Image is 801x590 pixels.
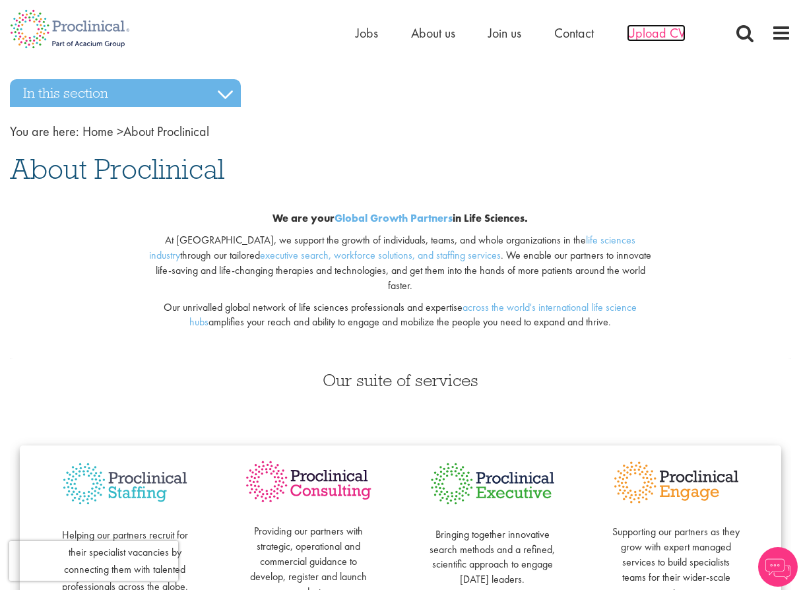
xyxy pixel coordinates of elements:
[82,123,113,140] a: breadcrumb link to Home
[10,372,791,389] h3: Our suite of services
[758,547,798,587] img: Chatbot
[243,459,375,505] img: Proclinical Consulting
[189,300,637,329] a: across the world's international life science hubs
[149,233,635,262] a: life sciences industry
[427,512,558,587] p: Bringing together innovative search methods and a refined, scientific approach to engage [DATE] l...
[10,79,241,107] h3: In this section
[356,24,378,42] a: Jobs
[611,459,742,507] img: Proclinical Engage
[260,248,501,262] a: executive search, workforce solutions, and staffing services
[335,211,453,225] a: Global Growth Partners
[10,151,224,187] span: About Proclinical
[427,459,558,509] img: Proclinical Executive
[10,123,79,140] span: You are here:
[272,211,528,225] b: We are your in Life Sciences.
[9,541,178,581] iframe: reCAPTCHA
[82,123,209,140] span: About Proclinical
[488,24,521,42] a: Join us
[143,300,657,331] p: Our unrivalled global network of life sciences professionals and expertise amplifies your reach a...
[627,24,686,42] a: Upload CV
[143,233,657,293] p: At [GEOGRAPHIC_DATA], we support the growth of individuals, teams, and whole organizations in the...
[59,459,191,509] img: Proclinical Staffing
[554,24,594,42] a: Contact
[117,123,123,140] span: >
[411,24,455,42] a: About us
